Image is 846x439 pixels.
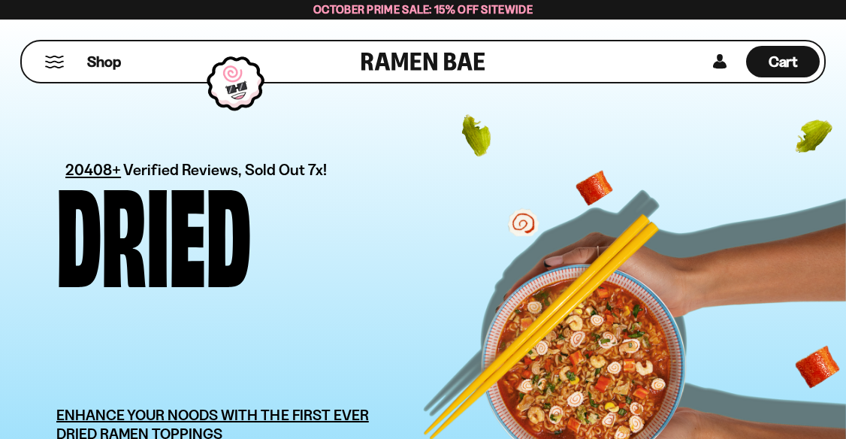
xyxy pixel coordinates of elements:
[87,46,121,77] a: Shop
[56,177,251,280] div: Dried
[746,41,820,82] div: Cart
[87,52,121,72] span: Shop
[313,2,533,17] span: October Prime Sale: 15% off Sitewide
[769,53,798,71] span: Cart
[44,56,65,68] button: Mobile Menu Trigger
